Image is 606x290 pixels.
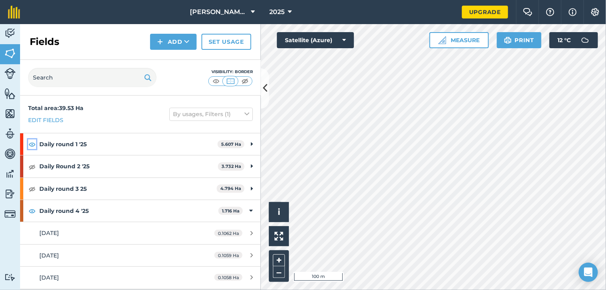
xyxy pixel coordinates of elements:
[157,37,163,47] img: svg+xml;base64,PHN2ZyB4bWxucz0iaHR0cDovL3d3dy53My5vcmcvMjAwMC9zdmciIHdpZHRoPSIxNCIgaGVpZ2h0PSIyNC...
[150,34,197,50] button: Add
[4,68,16,79] img: svg+xml;base64,PD94bWwgdmVyc2lvbj0iMS4wIiBlbmNvZGluZz0idXRmLTgiPz4KPCEtLSBHZW5lcmF0b3I6IEFkb2JlIE...
[222,163,241,169] strong: 3.732 Ha
[28,206,36,216] img: svg+xml;base64,PHN2ZyB4bWxucz0iaHR0cDovL3d3dy53My5vcmcvMjAwMC9zdmciIHdpZHRoPSIxOCIgaGVpZ2h0PSIyNC...
[226,77,236,85] img: svg+xml;base64,PHN2ZyB4bWxucz0iaHR0cDovL3d3dy53My5vcmcvMjAwMC9zdmciIHdpZHRoPSI1MCIgaGVpZ2h0PSI0MC...
[221,141,241,147] strong: 5.607 Ha
[504,35,512,45] img: svg+xml;base64,PHN2ZyB4bWxucz0iaHR0cDovL3d3dy53My5vcmcvMjAwMC9zdmciIHdpZHRoPSIxOSIgaGVpZ2h0PSIyNC...
[4,47,16,59] img: svg+xml;base64,PHN2ZyB4bWxucz0iaHR0cDovL3d3dy53My5vcmcvMjAwMC9zdmciIHdpZHRoPSI1NiIgaGVpZ2h0PSI2MC...
[208,69,253,75] div: Visibility: Border
[28,68,157,87] input: Search
[39,133,218,155] strong: Daily round 1 '25
[4,168,16,180] img: svg+xml;base64,PD94bWwgdmVyc2lvbj0iMS4wIiBlbmNvZGluZz0idXRmLTgiPz4KPCEtLSBHZW5lcmF0b3I6IEFkb2JlIE...
[39,200,218,222] strong: Daily round 4 '25
[28,162,36,172] img: svg+xml;base64,PHN2ZyB4bWxucz0iaHR0cDovL3d3dy53My5vcmcvMjAwMC9zdmciIHdpZHRoPSIxOCIgaGVpZ2h0PSIyNC...
[438,36,446,44] img: Ruler icon
[144,73,152,82] img: svg+xml;base64,PHN2ZyB4bWxucz0iaHR0cDovL3d3dy53My5vcmcvMjAwMC9zdmciIHdpZHRoPSIxOSIgaGVpZ2h0PSIyNC...
[30,35,59,48] h2: Fields
[4,188,16,200] img: svg+xml;base64,PD94bWwgdmVyc2lvbj0iMS4wIiBlbmNvZGluZz0idXRmLTgiPz4KPCEtLSBHZW5lcmF0b3I6IEFkb2JlIE...
[39,178,217,200] strong: Daily round 3 25
[579,263,598,282] div: Open Intercom Messenger
[569,7,577,17] img: svg+xml;base64,PHN2ZyB4bWxucz0iaHR0cDovL3d3dy53My5vcmcvMjAwMC9zdmciIHdpZHRoPSIxNyIgaGVpZ2h0PSIxNy...
[278,207,280,217] span: i
[20,133,261,155] div: Daily round 1 '255.607 Ha
[222,208,240,214] strong: 1.716 Ha
[190,7,248,17] span: [PERSON_NAME] Farm
[20,222,261,244] a: [DATE]0.1062 Ha
[545,8,555,16] img: A question mark icon
[269,7,285,17] span: 2025
[201,34,251,50] a: Set usage
[28,116,63,125] a: Edit fields
[4,274,16,281] img: svg+xml;base64,PD94bWwgdmVyc2lvbj0iMS4wIiBlbmNvZGluZz0idXRmLTgiPz4KPCEtLSBHZW5lcmF0b3I6IEFkb2JlIE...
[4,208,16,220] img: svg+xml;base64,PD94bWwgdmVyc2lvbj0iMS4wIiBlbmNvZGluZz0idXRmLTgiPz4KPCEtLSBHZW5lcmF0b3I6IEFkb2JlIE...
[214,252,242,259] span: 0.1059 Ha
[497,32,542,48] button: Print
[39,274,59,281] span: [DATE]
[20,245,261,266] a: [DATE]0.1059 Ha
[20,267,261,288] a: [DATE]0.1058 Ha
[462,6,508,18] a: Upgrade
[28,104,83,112] strong: Total area : 39.53 Ha
[214,274,242,281] span: 0.1058 Ha
[4,88,16,100] img: svg+xml;base64,PHN2ZyB4bWxucz0iaHR0cDovL3d3dy53My5vcmcvMjAwMC9zdmciIHdpZHRoPSI1NiIgaGVpZ2h0PSI2MC...
[549,32,598,48] button: 12 °C
[590,8,600,16] img: A cog icon
[275,232,283,241] img: Four arrows, one pointing top left, one top right, one bottom right and the last bottom left
[20,178,261,200] div: Daily round 3 254.794 Ha
[39,229,59,237] span: [DATE]
[523,8,533,16] img: Two speech bubbles overlapping with the left bubble in the forefront
[269,202,289,222] button: i
[220,186,241,191] strong: 4.794 Ha
[4,128,16,140] img: svg+xml;base64,PD94bWwgdmVyc2lvbj0iMS4wIiBlbmNvZGluZz0idXRmLTgiPz4KPCEtLSBHZW5lcmF0b3I6IEFkb2JlIE...
[4,148,16,160] img: svg+xml;base64,PD94bWwgdmVyc2lvbj0iMS4wIiBlbmNvZGluZz0idXRmLTgiPz4KPCEtLSBHZW5lcmF0b3I6IEFkb2JlIE...
[211,77,221,85] img: svg+xml;base64,PHN2ZyB4bWxucz0iaHR0cDovL3d3dy53My5vcmcvMjAwMC9zdmciIHdpZHRoPSI1MCIgaGVpZ2h0PSI0MC...
[273,254,285,266] button: +
[4,108,16,120] img: svg+xml;base64,PHN2ZyB4bWxucz0iaHR0cDovL3d3dy53My5vcmcvMjAwMC9zdmciIHdpZHRoPSI1NiIgaGVpZ2h0PSI2MC...
[277,32,354,48] button: Satellite (Azure)
[169,108,253,120] button: By usages, Filters (1)
[8,6,20,18] img: fieldmargin Logo
[20,200,261,222] div: Daily round 4 '251.716 Ha
[577,32,593,48] img: svg+xml;base64,PD94bWwgdmVyc2lvbj0iMS4wIiBlbmNvZGluZz0idXRmLTgiPz4KPCEtLSBHZW5lcmF0b3I6IEFkb2JlIE...
[39,252,59,259] span: [DATE]
[429,32,489,48] button: Measure
[28,139,36,149] img: svg+xml;base64,PHN2ZyB4bWxucz0iaHR0cDovL3d3dy53My5vcmcvMjAwMC9zdmciIHdpZHRoPSIxOCIgaGVpZ2h0PSIyNC...
[28,184,36,194] img: svg+xml;base64,PHN2ZyB4bWxucz0iaHR0cDovL3d3dy53My5vcmcvMjAwMC9zdmciIHdpZHRoPSIxOCIgaGVpZ2h0PSIyNC...
[240,77,250,85] img: svg+xml;base64,PHN2ZyB4bWxucz0iaHR0cDovL3d3dy53My5vcmcvMjAwMC9zdmciIHdpZHRoPSI1MCIgaGVpZ2h0PSI0MC...
[4,27,16,39] img: svg+xml;base64,PD94bWwgdmVyc2lvbj0iMS4wIiBlbmNvZGluZz0idXRmLTgiPz4KPCEtLSBHZW5lcmF0b3I6IEFkb2JlIE...
[20,155,261,177] div: Daily Round 2 '253.732 Ha
[39,155,218,177] strong: Daily Round 2 '25
[214,230,242,237] span: 0.1062 Ha
[273,266,285,278] button: –
[557,32,571,48] span: 12 ° C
